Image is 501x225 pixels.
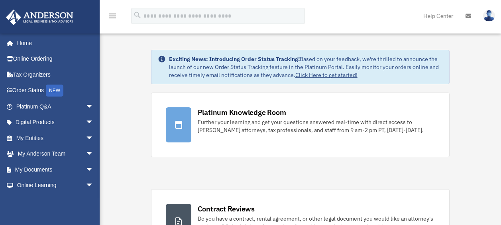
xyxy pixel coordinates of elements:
img: Anderson Advisors Platinum Portal [4,10,76,25]
span: arrow_drop_down [86,193,102,209]
span: arrow_drop_down [86,146,102,162]
a: Platinum Q&Aarrow_drop_down [6,99,106,114]
a: Tax Organizers [6,67,106,83]
a: Online Ordering [6,51,106,67]
i: search [133,11,142,20]
span: arrow_drop_down [86,162,102,178]
span: arrow_drop_down [86,114,102,131]
div: Based on your feedback, we're thrilled to announce the launch of our new Order Status Tracking fe... [169,55,443,79]
span: arrow_drop_down [86,99,102,115]
img: User Pic [483,10,495,22]
span: arrow_drop_down [86,178,102,194]
a: My Anderson Teamarrow_drop_down [6,146,106,162]
i: menu [108,11,117,21]
a: Digital Productsarrow_drop_down [6,114,106,130]
span: arrow_drop_down [86,130,102,146]
a: menu [108,14,117,21]
a: Platinum Knowledge Room Further your learning and get your questions answered real-time with dire... [151,93,450,157]
a: Billingarrow_drop_down [6,193,106,209]
div: Contract Reviews [198,204,255,214]
a: My Documentsarrow_drop_down [6,162,106,178]
a: Home [6,35,102,51]
div: NEW [46,85,63,97]
strong: Exciting News: Introducing Order Status Tracking! [169,55,300,63]
div: Platinum Knowledge Room [198,107,286,117]
a: Order StatusNEW [6,83,106,99]
a: Online Learningarrow_drop_down [6,178,106,193]
a: Click Here to get started! [295,71,358,79]
div: Further your learning and get your questions answered real-time with direct access to [PERSON_NAM... [198,118,435,134]
a: My Entitiesarrow_drop_down [6,130,106,146]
